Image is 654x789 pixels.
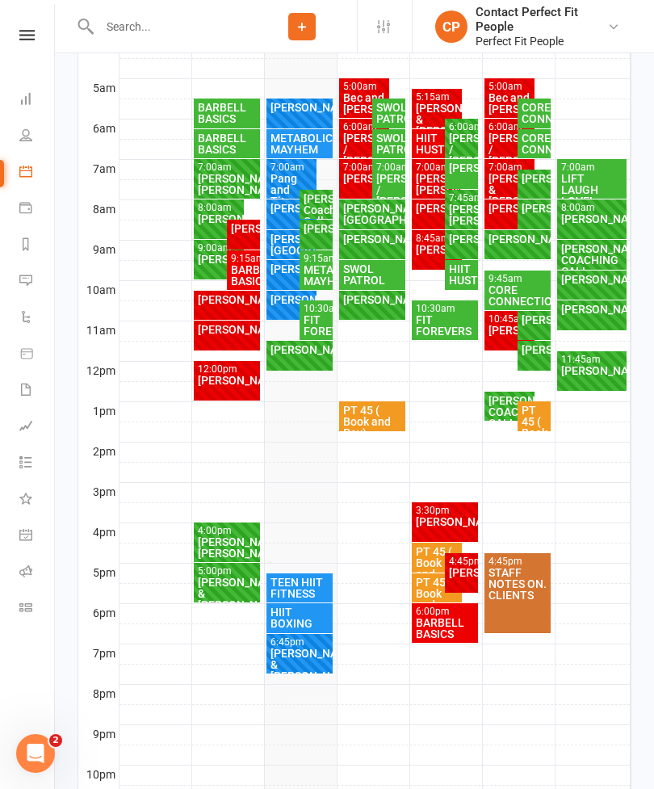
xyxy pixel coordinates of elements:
div: [PERSON_NAME] [521,314,547,325]
div: [PERSON_NAME] [415,203,459,214]
div: PT 45 ( Book and Pay) [415,577,459,622]
div: [PERSON_NAME] [521,173,547,184]
th: 1pm [78,401,119,422]
div: [PERSON_NAME] [560,213,624,225]
a: Calendar [19,155,56,191]
div: 7:00am [488,162,532,173]
div: 6:00pm [415,606,476,617]
div: [PERSON_NAME]. [197,254,241,265]
th: 9pm [78,724,119,745]
th: 6am [78,119,119,139]
span: 2 [49,734,62,747]
div: [PERSON_NAME][GEOGRAPHIC_DATA] [342,203,403,225]
div: BARBELL BASICS [197,102,258,124]
a: Assessments [19,409,56,446]
div: FIT FOREVERS [415,314,476,337]
div: LIFT LAUGH LOVE! [560,173,624,207]
th: 6pm [78,603,119,623]
div: 10:30am [303,304,329,314]
div: [PERSON_NAME] & [PERSON_NAME] [488,173,532,207]
div: [PERSON_NAME] [342,294,403,305]
div: [PERSON_NAME] [270,344,330,355]
div: PT 45 ( Book and Pay) [415,546,459,591]
div: 6:00am [448,122,475,132]
div: [PERSON_NAME]/ [PERSON_NAME] [197,536,258,559]
div: 9:15am [303,254,329,264]
div: [PERSON_NAME][GEOGRAPHIC_DATA] [270,233,314,256]
div: Pang and Tita [270,173,314,207]
div: [PERSON_NAME] & [PERSON_NAME] [415,103,459,136]
div: [PERSON_NAME] [415,244,459,255]
div: [PERSON_NAME] [560,304,624,315]
div: [PERSON_NAME] [448,567,475,578]
div: [PERSON_NAME] [197,294,258,305]
th: 8am [78,199,119,220]
a: General attendance kiosk mode [19,518,56,555]
div: [PERSON_NAME] [303,223,329,234]
div: [PERSON_NAME] [560,365,624,376]
div: 11:45am [560,355,624,365]
div: SWOL PATROL [342,263,403,286]
div: TEEN HIIT FITNESS [270,577,330,599]
div: [PERSON_NAME] COACHING CALL [488,395,532,429]
div: 7:45am [448,193,475,204]
div: Bec and [PERSON_NAME] [488,92,532,115]
div: 10:30am [415,304,476,314]
div: 7:00am [270,162,314,173]
div: Bec and [PERSON_NAME] [342,92,387,115]
div: 5:00am [342,82,387,92]
div: 7:00am [375,162,402,173]
th: 7am [78,159,119,179]
div: [PERSON_NAME]/ [PERSON_NAME] [415,173,459,195]
div: [PERSON_NAME] / [PERSON_NAME] [342,132,387,166]
div: PT 45 ( Book and Pay) [521,405,547,461]
div: [PERSON_NAME] [270,263,314,275]
div: [PERSON_NAME] [488,233,548,245]
div: 8:45am [415,233,459,244]
div: [PERSON_NAME] [270,102,330,113]
th: 5am [78,78,119,99]
div: FIT FOREVERS [303,314,329,337]
input: Search... [94,15,247,38]
div: 9:45am [488,274,548,284]
div: [PERSON_NAME] [560,274,624,285]
th: 10am [78,280,119,300]
div: 8:00am [560,203,624,213]
div: 7:00am [560,162,624,173]
div: [PERSON_NAME] [197,213,241,225]
th: 4pm [78,523,119,543]
div: [PERSON_NAME] & [PERSON_NAME] [197,577,258,611]
div: [PERSON_NAME] [415,516,476,527]
th: 7pm [78,644,119,664]
div: 9:00am [197,243,241,254]
div: [PERSON_NAME] / [PERSON_NAME] [448,132,475,166]
a: Dashboard [19,82,56,119]
div: 4:00pm [197,526,258,536]
th: 10pm [78,765,119,785]
div: [PERSON_NAME] [270,203,314,214]
div: [PERSON_NAME] [342,173,387,184]
th: 9am [78,240,119,260]
div: BARBELL BASICS [197,132,258,155]
div: 6:00am [342,122,387,132]
a: Reports [19,228,56,264]
div: 5:15am [415,92,459,103]
th: 5pm [78,563,119,583]
div: PT 45 ( Book and Pay) [342,405,403,439]
div: [PERSON_NAME] COACHING CALL [560,243,624,277]
th: 11am [78,321,119,341]
a: Product Sales [19,337,56,373]
div: 12:00pm [197,364,258,375]
th: 8pm [78,684,119,704]
div: 7:00am [342,162,387,173]
div: [PERSON_NAME] [448,162,475,174]
th: 2pm [78,442,119,462]
div: BARBELL BASICS [230,264,257,287]
div: CORE CONNECTION [488,284,548,307]
div: CORE CONNECTION [521,102,547,124]
div: 4:45pm [488,556,548,567]
div: [PERSON_NAME] [521,344,547,355]
div: [PERSON_NAME]/ [PERSON_NAME] [448,204,475,226]
div: 7:00am [415,162,459,173]
div: METABOLIC MAYHEM [270,132,330,155]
